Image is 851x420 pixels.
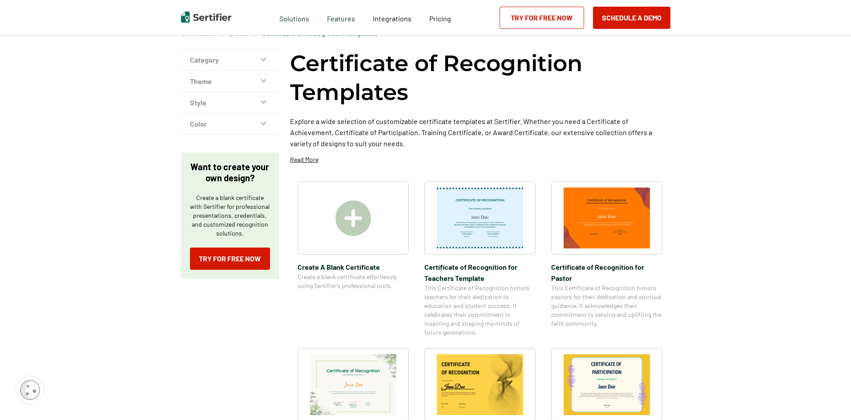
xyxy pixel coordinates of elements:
[335,200,371,236] img: Create A Blank Certificate
[190,193,270,238] p: Create a blank certificate with Sertifier for professional presentations, credentials, and custom...
[429,12,451,23] a: Pricing
[181,92,279,113] button: Style
[807,377,851,420] iframe: Chat Widget
[429,14,451,23] span: Pricing
[181,71,279,92] button: Theme
[424,284,536,337] span: This Certificate of Recognition honors teachers for their dedication to education and student suc...
[290,49,670,107] h1: Certificate of Recognition Templates
[290,116,670,149] p: Explore a wide selection of customizable certificate templates at Sertifier. Whether you need a C...
[424,181,536,337] a: Certificate of Recognition for Teachers TemplateCertificate of Recognition for Teachers TemplateT...
[310,354,396,415] img: Certificate of Recognition for Church Workers Template
[181,113,279,135] button: Color
[551,181,662,337] a: Certificate of Recognition for PastorCertificate of Recognition for PastorThis Certificate of Rec...
[437,188,523,248] img: Certificate of Recognition for Teachers Template
[593,7,670,29] button: Schedule a Demo
[424,261,536,284] span: Certificate of Recognition for Teachers Template
[298,261,409,272] span: Create A Blank Certificate
[551,261,662,284] span: Certificate of Recognition for Pastor
[551,284,662,328] span: This Certificate of Recognition honors pastors for their dedication and spiritual guidance. It ac...
[279,12,309,23] span: Solutions
[181,12,231,23] img: Sertifier | Digital Credentialing Platform
[190,248,270,270] a: Try for Free Now
[298,272,409,290] span: Create a blank certificate effortlessly using Sertifier’s professional tools.
[290,155,319,164] p: Read More
[20,380,40,400] img: Cookie Popup Icon
[564,188,650,248] img: Certificate of Recognition for Pastor
[500,7,584,29] a: Try for Free Now
[564,354,650,415] img: Certificate of Participation for Students​ Template
[373,14,411,23] span: Integrations
[190,161,270,184] p: Want to create your own design?
[327,12,355,23] span: Features
[373,12,411,23] a: Integrations
[181,49,279,71] button: Category
[437,354,523,415] img: Certificate of Recognition for Parents Template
